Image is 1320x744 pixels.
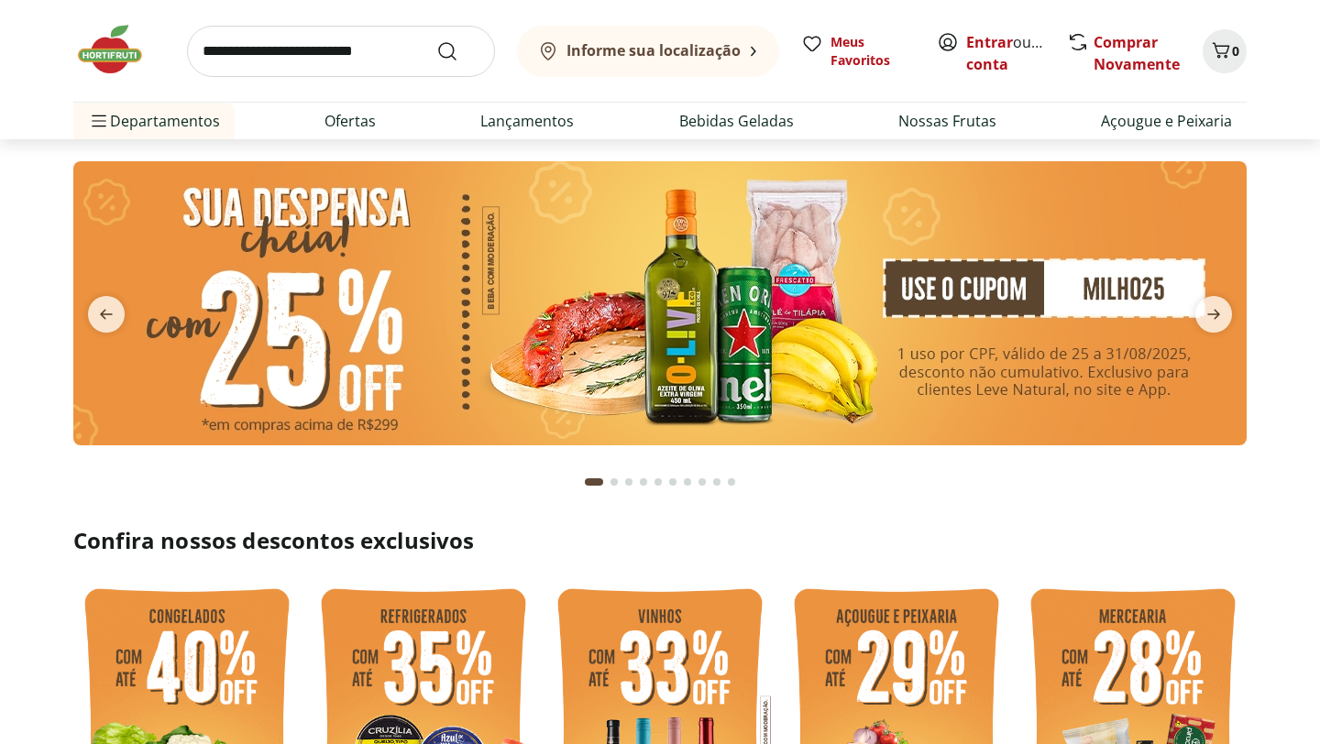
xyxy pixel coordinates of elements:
[581,460,607,504] button: Current page from fs-carousel
[566,40,741,60] b: Informe sua localização
[621,460,636,504] button: Go to page 3 from fs-carousel
[324,110,376,132] a: Ofertas
[1181,296,1247,333] button: next
[607,460,621,504] button: Go to page 2 from fs-carousel
[1203,29,1247,73] button: Carrinho
[679,110,794,132] a: Bebidas Geladas
[436,40,480,62] button: Submit Search
[1232,42,1239,60] span: 0
[1101,110,1232,132] a: Açougue e Peixaria
[187,26,495,77] input: search
[709,460,724,504] button: Go to page 9 from fs-carousel
[695,460,709,504] button: Go to page 8 from fs-carousel
[651,460,665,504] button: Go to page 5 from fs-carousel
[88,99,220,143] span: Departamentos
[480,110,574,132] a: Lançamentos
[665,460,680,504] button: Go to page 6 from fs-carousel
[966,32,1067,74] a: Criar conta
[73,22,165,77] img: Hortifruti
[636,460,651,504] button: Go to page 4 from fs-carousel
[966,32,1013,52] a: Entrar
[517,26,779,77] button: Informe sua localização
[898,110,996,132] a: Nossas Frutas
[830,33,915,70] span: Meus Favoritos
[801,33,915,70] a: Meus Favoritos
[73,296,139,333] button: previous
[1094,32,1180,74] a: Comprar Novamente
[724,460,739,504] button: Go to page 10 from fs-carousel
[88,99,110,143] button: Menu
[680,460,695,504] button: Go to page 7 from fs-carousel
[73,161,1247,445] img: cupom
[73,526,1247,555] h2: Confira nossos descontos exclusivos
[966,31,1048,75] span: ou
